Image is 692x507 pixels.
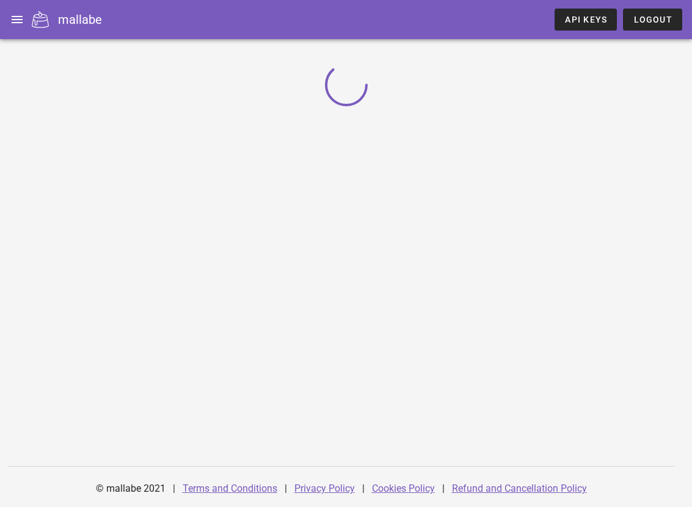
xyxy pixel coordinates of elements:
[452,483,587,494] a: Refund and Cancellation Policy
[372,483,435,494] a: Cookies Policy
[285,474,287,503] div: |
[89,474,173,503] div: © mallabe 2021
[294,483,355,494] a: Privacy Policy
[623,9,682,31] button: Logout
[555,9,617,31] a: API Keys
[183,483,277,494] a: Terms and Conditions
[362,474,365,503] div: |
[173,474,175,503] div: |
[442,474,445,503] div: |
[564,15,607,24] span: API Keys
[633,15,672,24] span: Logout
[58,10,102,29] div: mallabe
[629,428,687,486] iframe: Tidio Chat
